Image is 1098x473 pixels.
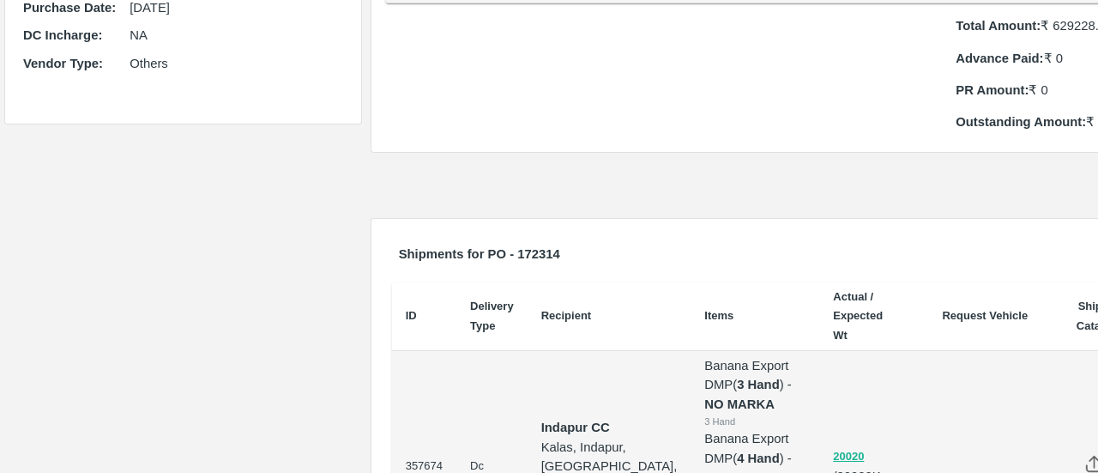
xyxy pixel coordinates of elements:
b: Purchase Date : [23,1,116,15]
b: DC Incharge : [23,28,102,42]
b: Delivery Type [470,300,514,331]
b: Request Vehicle [942,309,1028,322]
b: Actual / Expected Wt [833,290,883,342]
p: Others [130,54,342,73]
strong: NO MARKA [704,397,775,411]
b: Recipient [541,309,592,322]
strong: Indapur CC [541,421,610,434]
p: Banana Export DMP ( ) - [704,356,805,414]
b: Shipments for PO - 172314 [399,247,560,261]
b: Advance Paid: [956,52,1043,65]
p: NA [130,26,342,45]
b: 4 Hand [737,452,780,465]
b: Items [704,309,733,322]
b: 3 Hand [737,378,780,391]
b: Total Amount: [956,19,1041,33]
div: 3 Hand [704,414,805,429]
b: Outstanding Amount: [956,115,1086,129]
b: ID [406,309,417,322]
b: Vendor Type : [23,57,103,70]
button: 20020 [833,447,864,467]
b: PR Amount: [956,83,1029,97]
